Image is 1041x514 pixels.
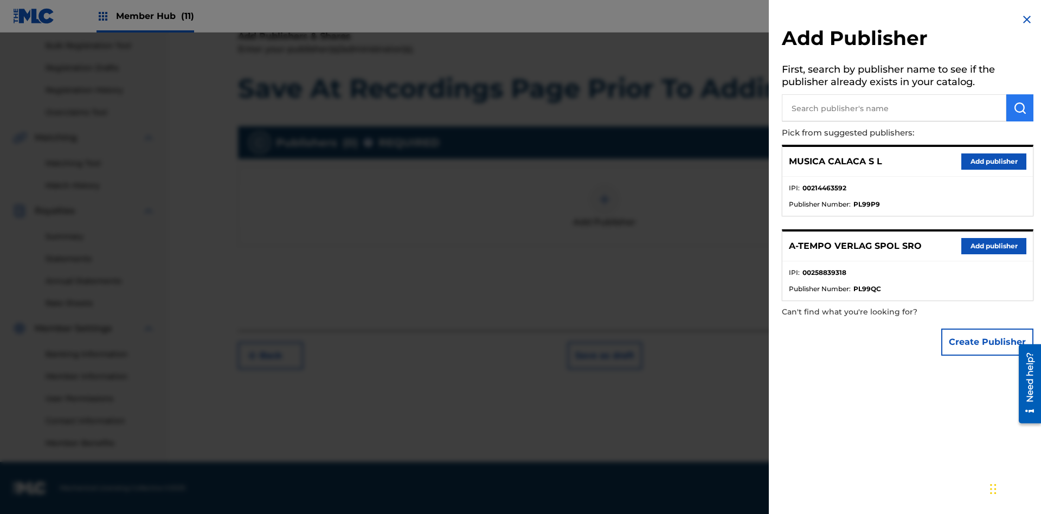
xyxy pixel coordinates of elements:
[941,329,1033,356] button: Create Publisher
[97,10,110,23] img: Top Rightsholders
[961,153,1026,170] button: Add publisher
[853,200,880,209] strong: PL99P9
[987,462,1041,514] iframe: Chat Widget
[789,155,882,168] p: MUSICA CALACA S L
[1013,101,1026,114] img: Search Works
[782,301,972,323] p: Can't find what you're looking for?
[789,284,851,294] span: Publisher Number :
[802,183,846,193] strong: 00214463592
[782,121,972,145] p: Pick from suggested publishers:
[789,183,800,193] span: IPI :
[782,94,1006,121] input: Search publisher's name
[782,60,1033,94] h5: First, search by publisher name to see if the publisher already exists in your catalog.
[802,268,846,278] strong: 00258839318
[789,200,851,209] span: Publisher Number :
[13,8,55,24] img: MLC Logo
[853,284,881,294] strong: PL99QC
[1011,340,1041,429] iframe: Resource Center
[789,268,800,278] span: IPI :
[116,10,194,22] span: Member Hub
[782,26,1033,54] h2: Add Publisher
[181,11,194,21] span: (11)
[990,473,997,505] div: Drag
[789,240,922,253] p: A-TEMPO VERLAG SPOL SRO
[961,238,1026,254] button: Add publisher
